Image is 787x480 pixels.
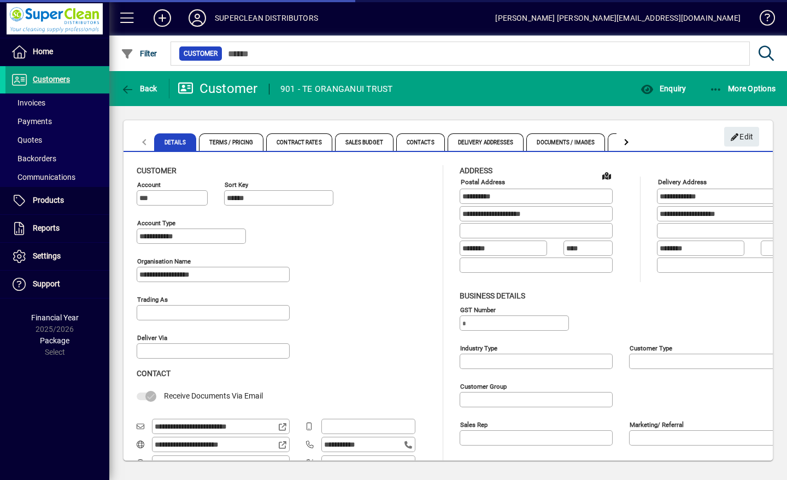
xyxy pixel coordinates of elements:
[266,133,332,151] span: Contract Rates
[608,133,669,151] span: Custom Fields
[460,459,484,466] mat-label: Manager
[460,420,488,428] mat-label: Sales rep
[33,47,53,56] span: Home
[11,117,52,126] span: Payments
[630,344,672,352] mat-label: Customer type
[630,459,649,466] mat-label: Region
[460,344,497,352] mat-label: Industry type
[137,166,177,175] span: Customer
[118,44,160,63] button: Filter
[137,257,191,265] mat-label: Organisation name
[11,173,75,182] span: Communications
[448,133,524,151] span: Delivery Addresses
[215,9,318,27] div: SUPERCLEAN DISTRIBUTORS
[5,168,109,186] a: Communications
[164,391,263,400] span: Receive Documents Via Email
[33,196,64,204] span: Products
[5,187,109,214] a: Products
[145,8,180,28] button: Add
[40,336,69,345] span: Package
[137,369,171,378] span: Contact
[751,2,773,38] a: Knowledge Base
[121,49,157,58] span: Filter
[5,112,109,131] a: Payments
[11,136,42,144] span: Quotes
[184,48,218,59] span: Customer
[598,167,615,184] a: View on map
[460,382,507,390] mat-label: Customer group
[180,8,215,28] button: Profile
[724,127,759,147] button: Edit
[137,296,168,303] mat-label: Trading as
[638,79,689,98] button: Enquiry
[225,181,248,189] mat-label: Sort key
[178,80,258,97] div: Customer
[280,80,393,98] div: 901 - TE ORANGANUI TRUST
[641,84,686,93] span: Enquiry
[5,243,109,270] a: Settings
[707,79,779,98] button: More Options
[460,291,525,300] span: Business details
[137,334,167,342] mat-label: Deliver via
[5,215,109,242] a: Reports
[109,79,169,98] app-page-header-button: Back
[118,79,160,98] button: Back
[396,133,445,151] span: Contacts
[5,149,109,168] a: Backorders
[31,313,79,322] span: Financial Year
[5,93,109,112] a: Invoices
[137,219,175,227] mat-label: Account Type
[5,271,109,298] a: Support
[11,154,56,163] span: Backorders
[33,251,61,260] span: Settings
[495,9,741,27] div: [PERSON_NAME] [PERSON_NAME][EMAIL_ADDRESS][DOMAIN_NAME]
[460,166,492,175] span: Address
[154,133,196,151] span: Details
[199,133,264,151] span: Terms / Pricing
[730,128,754,146] span: Edit
[137,181,161,189] mat-label: Account
[5,38,109,66] a: Home
[460,306,496,313] mat-label: GST Number
[33,224,60,232] span: Reports
[33,279,60,288] span: Support
[5,131,109,149] a: Quotes
[33,75,70,84] span: Customers
[335,133,393,151] span: Sales Budget
[709,84,776,93] span: More Options
[121,84,157,93] span: Back
[526,133,605,151] span: Documents / Images
[11,98,45,107] span: Invoices
[630,420,684,428] mat-label: Marketing/ Referral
